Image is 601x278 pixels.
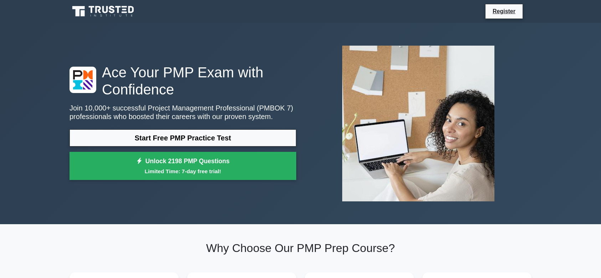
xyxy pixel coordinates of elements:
[70,64,296,98] h1: Ace Your PMP Exam with Confidence
[488,7,520,16] a: Register
[70,241,531,255] h2: Why Choose Our PMP Prep Course?
[70,152,296,180] a: Unlock 2198 PMP QuestionsLimited Time: 7-day free trial!
[70,104,296,121] p: Join 10,000+ successful Project Management Professional (PMBOK 7) professionals who boosted their...
[70,129,296,146] a: Start Free PMP Practice Test
[78,167,287,175] small: Limited Time: 7-day free trial!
